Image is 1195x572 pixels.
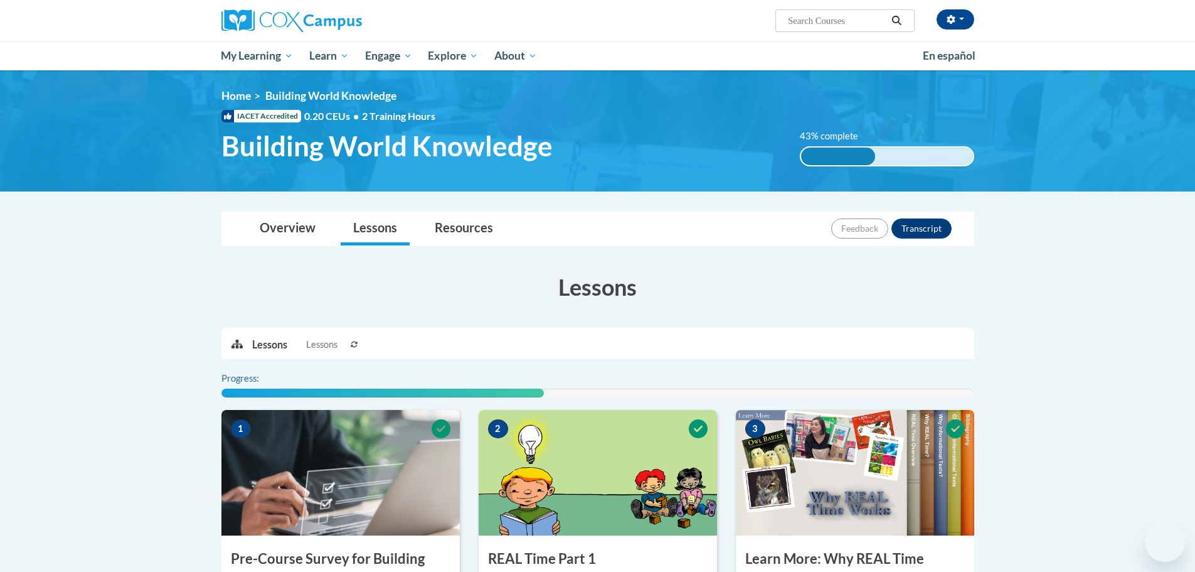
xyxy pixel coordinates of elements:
[221,372,294,386] label: Progress:
[428,48,478,63] span: Explore
[831,219,888,239] button: Feedback
[252,338,287,352] p: Lessons
[479,549,717,569] h3: REAL Time Part 1
[1145,522,1185,562] iframe: Button to launch messaging window
[800,129,872,143] label: 43% complete
[221,9,460,32] a: Cox Campus
[301,41,357,70] a: Learn
[221,89,251,102] a: Home
[923,49,975,62] span: En español
[309,48,349,63] span: Learn
[365,48,412,63] span: Engage
[221,9,362,32] img: Cox Campus
[221,48,293,63] span: My Learning
[341,212,410,246] a: Lessons
[231,419,251,438] span: 1
[221,129,553,163] span: Building World Knowledge
[494,48,537,63] span: About
[221,271,974,303] h3: Lessons
[801,148,875,165] div: 43% complete
[887,13,906,28] button: Search
[915,43,984,69] a: En español
[221,410,460,536] img: Course Image
[357,41,420,70] a: Engage
[353,110,359,122] span: •
[486,41,545,70] a: About
[891,219,952,239] button: Transcript
[265,89,396,102] span: Building World Knowledge
[422,212,506,246] a: Resources
[479,410,717,536] img: Course Image
[745,419,765,438] span: 3
[213,41,302,70] a: My Learning
[937,9,974,30] button: Account Settings
[203,41,993,70] div: Main menu
[787,13,887,28] input: Search Courses
[420,41,486,70] a: Explore
[488,419,508,438] span: 2
[247,212,328,246] a: Overview
[306,338,337,352] span: Lessons
[736,410,974,536] img: Course Image
[304,109,362,123] span: 0.20 CEUs
[221,110,301,122] span: IACET Accredited
[362,110,435,122] span: 2 Training Hours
